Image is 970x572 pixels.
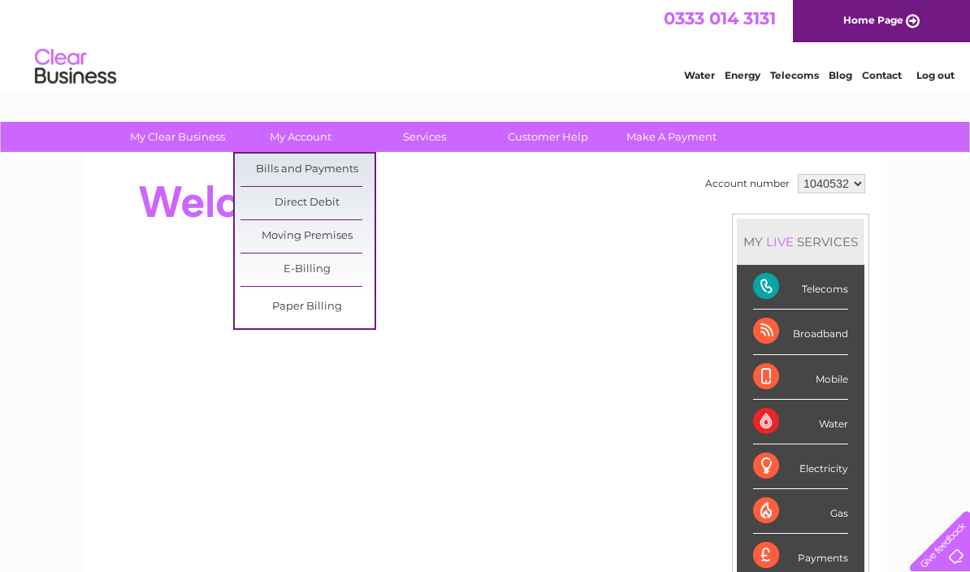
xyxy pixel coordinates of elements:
[240,154,375,186] a: Bills and Payments
[240,253,375,286] a: E-Billing
[829,69,852,81] a: Blog
[725,69,760,81] a: Energy
[102,9,870,79] div: Clear Business is a trading name of Verastar Limited (registered in [GEOGRAPHIC_DATA] No. 3667643...
[604,122,738,152] a: Make A Payment
[240,291,375,323] a: Paper Billing
[753,400,848,444] div: Water
[770,69,819,81] a: Telecoms
[753,444,848,489] div: Electricity
[753,355,848,400] div: Mobile
[701,170,794,197] td: Account number
[916,69,955,81] a: Log out
[753,310,848,354] div: Broadband
[684,69,715,81] a: Water
[753,265,848,310] div: Telecoms
[234,122,368,152] a: My Account
[34,42,117,92] img: logo.png
[110,122,245,152] a: My Clear Business
[763,234,797,249] div: LIVE
[862,69,902,81] a: Contact
[357,122,491,152] a: Services
[481,122,615,152] a: Customer Help
[664,8,776,28] a: 0333 014 3131
[753,489,848,534] div: Gas
[240,187,375,219] a: Direct Debit
[240,220,375,253] a: Moving Premises
[737,219,864,265] div: MY SERVICES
